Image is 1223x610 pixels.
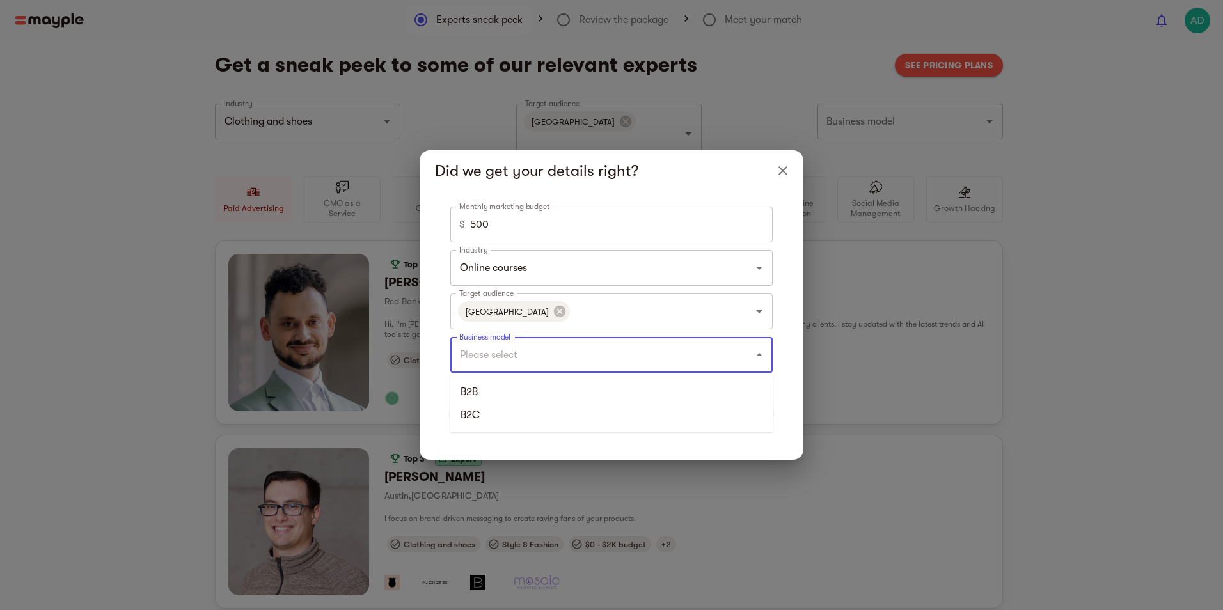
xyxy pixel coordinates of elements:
[750,346,768,364] button: Close
[456,256,731,280] input: Try Entertainment, Clothing, etc.
[750,302,768,320] button: Open
[435,160,768,181] h5: Did we get your details right?
[768,155,798,186] button: Close
[750,259,768,277] button: Open
[456,343,731,367] input: Please select
[450,403,773,426] li: B2C
[458,301,570,322] div: [GEOGRAPHIC_DATA]
[458,306,556,318] span: [GEOGRAPHIC_DATA]
[459,217,465,232] p: $
[450,380,773,403] li: B2B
